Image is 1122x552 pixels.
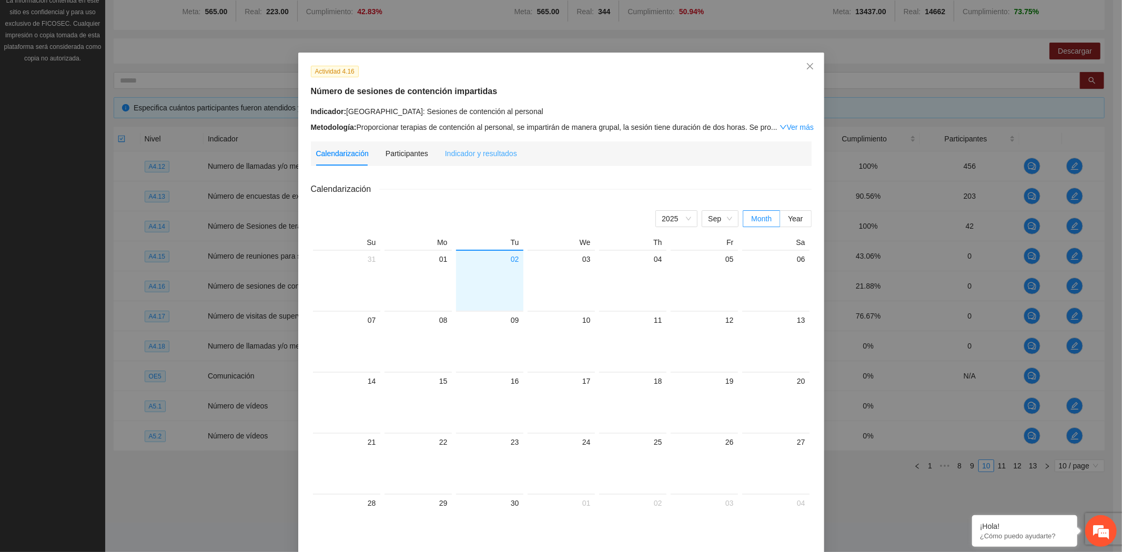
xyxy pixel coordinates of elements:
th: Su [311,238,382,250]
div: Calendarización [316,148,369,159]
div: 28 [317,497,376,509]
span: Month [751,214,772,223]
td: 2025-09-05 [669,250,740,311]
div: Chatee con nosotros ahora [55,54,177,67]
span: 2025 [662,211,691,227]
div: 10 [532,314,591,326]
div: 21 [317,436,376,448]
td: 2025-09-03 [525,250,597,311]
div: 08 [389,314,448,326]
div: 19 [675,375,734,387]
button: Close [796,53,824,81]
div: 04 [746,497,805,509]
span: Year [788,214,803,223]
div: 26 [675,436,734,448]
div: 05 [675,253,734,265]
td: 2025-09-08 [382,311,454,372]
div: Proporcionar terapias de contención al personal, se impartirán de manera grupal, la sesión tiene ... [311,121,812,133]
td: 2025-09-18 [597,372,669,433]
div: 23 [460,436,519,448]
span: Calendarización [311,182,380,196]
th: Tu [454,238,525,250]
div: 24 [532,436,591,448]
div: 04 [603,253,662,265]
td: 2025-09-16 [454,372,525,433]
div: 02 [460,253,519,265]
td: 2025-09-15 [382,372,454,433]
td: 2025-09-17 [525,372,597,433]
th: Sa [740,238,812,250]
td: 2025-09-26 [669,433,740,494]
span: Estamos en línea. [61,140,145,247]
div: 07 [317,314,376,326]
div: 09 [460,314,519,326]
td: 2025-08-31 [311,250,382,311]
textarea: Escriba su mensaje y pulse “Intro” [5,287,200,324]
td: 2025-09-12 [669,311,740,372]
td: 2025-09-13 [740,311,812,372]
div: 03 [675,497,734,509]
div: 29 [389,497,448,509]
th: Th [597,238,669,250]
td: 2025-09-11 [597,311,669,372]
th: Mo [382,238,454,250]
div: 22 [389,436,448,448]
div: 30 [460,497,519,509]
div: 12 [675,314,734,326]
td: 2025-09-23 [454,433,525,494]
td: 2025-09-06 [740,250,812,311]
td: 2025-09-20 [740,372,812,433]
div: 18 [603,375,662,387]
strong: Metodología: [311,123,357,131]
div: 25 [603,436,662,448]
td: 2025-09-02 [454,250,525,311]
td: 2025-09-19 [669,372,740,433]
div: 14 [317,375,376,387]
h5: Número de sesiones de contención impartidas [311,85,812,98]
div: ¡Hola! [980,522,1069,530]
td: 2025-09-14 [311,372,382,433]
td: 2025-09-22 [382,433,454,494]
span: ... [771,123,777,131]
th: Fr [669,238,740,250]
div: 16 [460,375,519,387]
div: [GEOGRAPHIC_DATA]: Sesiones de contención al personal [311,106,812,117]
p: ¿Cómo puedo ayudarte? [980,532,1069,540]
td: 2025-09-04 [597,250,669,311]
div: 15 [389,375,448,387]
div: 01 [532,497,591,509]
div: 06 [746,253,805,265]
span: close [806,62,814,70]
td: 2025-09-27 [740,433,812,494]
td: 2025-09-07 [311,311,382,372]
div: 27 [746,436,805,448]
td: 2025-09-24 [525,433,597,494]
div: 02 [603,497,662,509]
span: Sep [708,211,732,227]
div: 31 [317,253,376,265]
div: Minimizar ventana de chat en vivo [173,5,198,30]
div: 17 [532,375,591,387]
span: down [780,124,787,131]
td: 2025-09-10 [525,311,597,372]
div: Indicador y resultados [445,148,517,159]
div: 11 [603,314,662,326]
strong: Indicador: [311,107,347,116]
th: We [525,238,597,250]
td: 2025-09-21 [311,433,382,494]
div: 20 [746,375,805,387]
div: 01 [389,253,448,265]
div: 03 [532,253,591,265]
td: 2025-09-09 [454,311,525,372]
td: 2025-09-01 [382,250,454,311]
span: Actividad 4.16 [311,66,359,77]
div: Participantes [386,148,428,159]
div: 13 [746,314,805,326]
a: Expand [780,123,814,131]
td: 2025-09-25 [597,433,669,494]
